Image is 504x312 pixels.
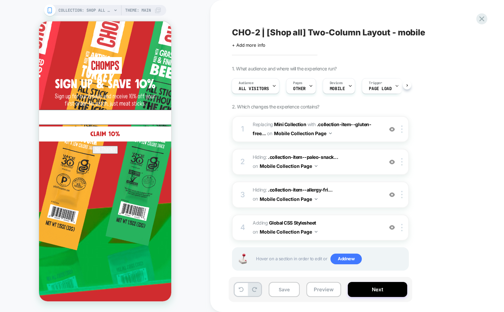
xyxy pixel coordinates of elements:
[369,86,392,91] span: Page Load
[267,129,272,137] span: on
[293,81,302,85] span: Pages
[260,227,317,237] button: Mobile Collection Page
[329,132,332,134] img: down arrow
[269,220,316,226] b: Global CSS Stylesheet
[239,188,246,202] div: 3
[253,186,380,204] span: Hiding :
[260,194,317,204] button: Mobile Collection Page
[125,5,151,16] span: Theme: MAIN
[401,125,403,133] img: close
[232,66,336,71] span: 1. What audience and where will the experience run?
[274,128,332,138] button: Mobile Collection Page
[389,192,395,198] img: crossed eye
[236,254,249,264] img: Joystick
[232,104,319,109] span: 2. Which changes the experience contains?
[58,5,112,16] span: COLLECTION: Shop All Products (Category)
[253,153,380,171] span: Hiding :
[16,72,116,85] img: Sign up for our emails and receive 10% off your first order. No catch, just meat sticks.
[239,122,246,136] div: 1
[49,36,83,52] img: CHOMPS
[232,27,425,37] span: CHO-2 | [Shop all] Two-Column Layout - mobile
[56,125,76,131] img: No Thanks
[401,191,403,198] img: close
[274,121,306,127] b: Mini Collection
[389,126,395,132] img: crossed eye
[256,254,405,264] span: Hover on a section in order to edit or
[330,81,343,85] span: Devices
[315,231,317,233] img: down arrow
[239,81,254,85] span: Audience
[307,121,316,127] span: WITH
[253,219,380,237] span: Adding
[253,162,258,170] span: on
[315,165,317,167] img: down arrow
[306,282,341,297] button: Preview
[253,228,258,236] span: on
[369,81,382,85] span: Trigger
[268,187,332,193] span: .collection-item--allergy-fri...
[268,154,338,160] span: .collection-item--paleo-snack...
[239,221,246,234] div: 4
[293,86,306,91] span: OTHER
[389,159,395,165] img: crossed eye
[253,121,306,127] span: Replacing
[330,254,362,264] span: Add new
[389,225,395,230] img: crossed eye
[401,158,403,166] img: close
[16,57,116,67] img: Sign up & save 10%
[239,86,269,91] span: All Visitors
[315,198,317,200] img: down arrow
[269,282,300,297] button: Save
[260,161,317,171] button: Mobile Collection Page
[330,86,345,91] span: MOBILE
[401,224,403,231] img: close
[348,282,407,297] button: Next
[232,42,265,48] span: + Add more info
[253,195,258,203] span: on
[239,155,246,169] div: 2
